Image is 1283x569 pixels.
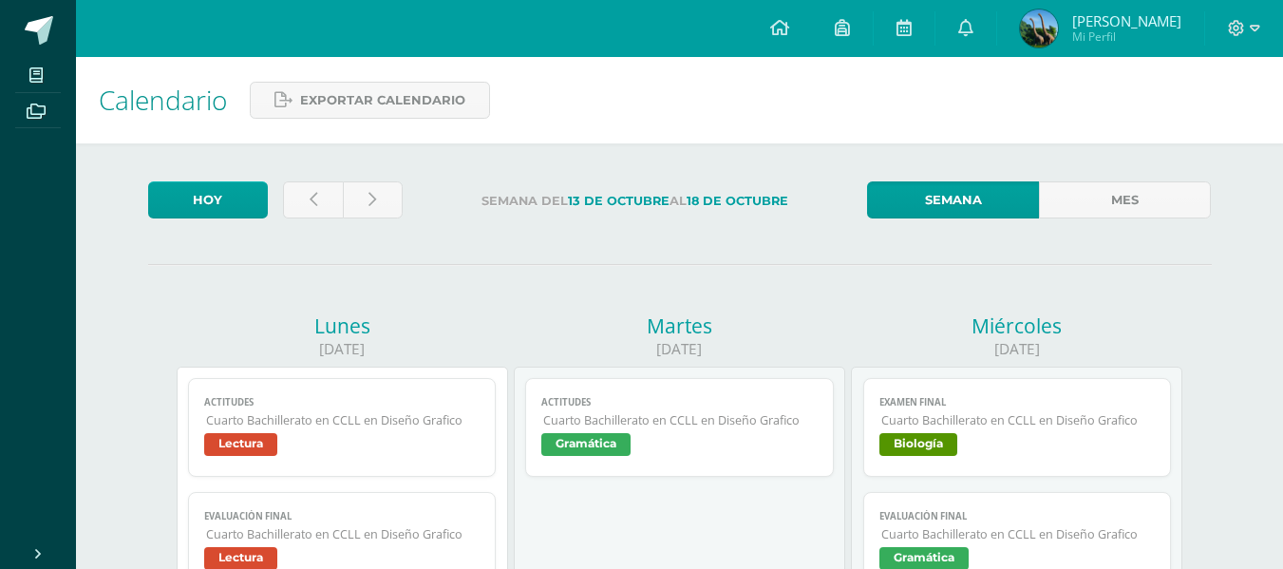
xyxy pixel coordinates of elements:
[204,433,277,456] span: Lectura
[206,526,481,542] span: Cuarto Bachillerato en CCLL en Diseño Grafico
[879,433,957,456] span: Biología
[514,339,845,359] div: [DATE]
[881,412,1156,428] span: Cuarto Bachillerato en CCLL en Diseño Grafico
[300,83,465,118] span: Exportar calendario
[1072,28,1181,45] span: Mi Perfil
[418,181,852,220] label: Semana del al
[881,526,1156,542] span: Cuarto Bachillerato en CCLL en Diseño Grafico
[99,82,227,118] span: Calendario
[851,313,1182,339] div: Miércoles
[177,313,508,339] div: Lunes
[525,378,834,477] a: ActitudesCuarto Bachillerato en CCLL en Diseño GraficoGramática
[867,181,1039,218] a: Semana
[514,313,845,339] div: Martes
[177,339,508,359] div: [DATE]
[879,510,1156,522] span: Evaluación final
[250,82,490,119] a: Exportar calendario
[1020,9,1058,47] img: fcc6861f97027a2e6319639759e81fb4.png
[851,339,1182,359] div: [DATE]
[568,194,670,208] strong: 13 de Octubre
[543,412,818,428] span: Cuarto Bachillerato en CCLL en Diseño Grafico
[1072,11,1181,30] span: [PERSON_NAME]
[206,412,481,428] span: Cuarto Bachillerato en CCLL en Diseño Grafico
[863,378,1172,477] a: Examen FinalCuarto Bachillerato en CCLL en Diseño GraficoBiología
[541,396,818,408] span: Actitudes
[148,181,268,218] a: Hoy
[188,378,497,477] a: ActitudesCuarto Bachillerato en CCLL en Diseño GraficoLectura
[687,194,788,208] strong: 18 de Octubre
[204,396,481,408] span: Actitudes
[879,396,1156,408] span: Examen Final
[204,510,481,522] span: Evaluación final
[1039,181,1211,218] a: Mes
[541,433,631,456] span: Gramática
